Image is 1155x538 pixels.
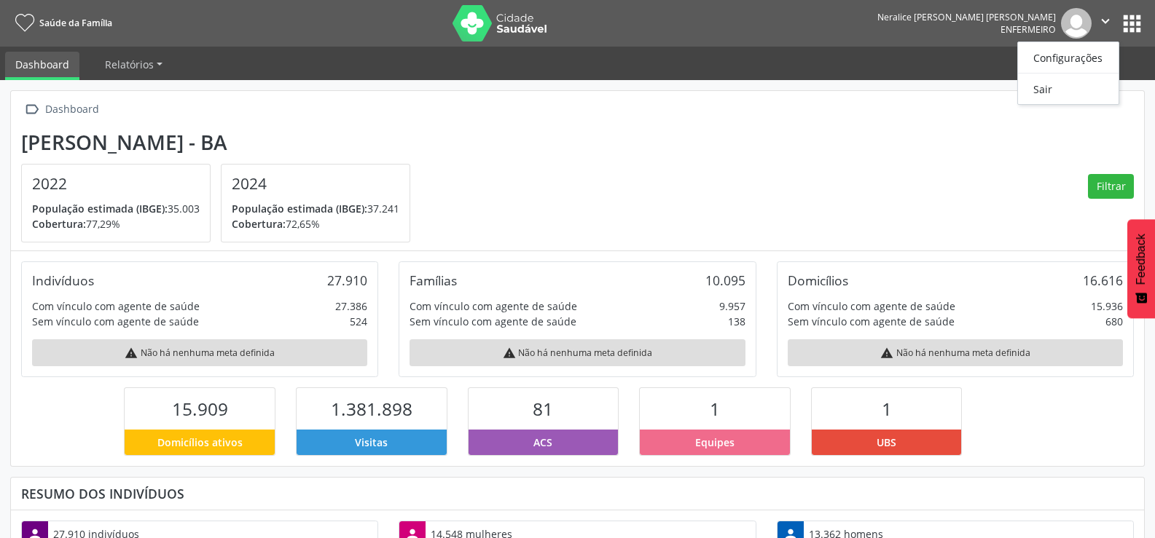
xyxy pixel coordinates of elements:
span: População estimada (IBGE): [32,202,168,215]
div: Com vínculo com agente de saúde [788,298,955,314]
a: Sair [1018,79,1119,99]
i: warning [880,347,893,360]
h4: 2022 [32,175,200,193]
div: Neralice [PERSON_NAME] [PERSON_NAME] [877,11,1056,23]
span: 1.381.898 [331,397,412,421]
div: 9.957 [719,298,745,314]
div: Dashboard [42,99,101,120]
span: Equipes [695,435,735,450]
div: Sem vínculo com agente de saúde [788,314,955,329]
div: 138 [728,314,745,329]
div: [PERSON_NAME] - BA [21,130,420,154]
div: 27.386 [335,298,367,314]
a:  Dashboard [21,99,101,120]
button: apps [1119,11,1145,36]
i: warning [125,347,138,360]
div: Sem vínculo com agente de saúde [410,314,576,329]
i: warning [503,347,516,360]
h4: 2024 [232,175,399,193]
p: 35.003 [32,201,200,216]
button: Filtrar [1088,174,1134,199]
span: 1 [882,397,892,421]
button: Feedback - Mostrar pesquisa [1127,219,1155,318]
div: 15.936 [1091,298,1123,314]
span: 15.909 [172,397,228,421]
span: Relatórios [105,58,154,71]
span: Feedback [1135,234,1148,285]
div: Resumo dos indivíduos [21,486,1134,502]
div: 680 [1105,314,1123,329]
span: Cobertura: [232,217,286,231]
span: ACS [533,435,552,450]
div: 524 [350,314,367,329]
div: 16.616 [1083,272,1123,288]
p: 37.241 [232,201,399,216]
span: População estimada (IBGE): [232,202,367,215]
div: Indivíduos [32,272,94,288]
i:  [21,99,42,120]
button:  [1092,8,1119,39]
div: Com vínculo com agente de saúde [32,298,200,314]
span: Visitas [355,435,388,450]
span: Saúde da Família [39,17,112,29]
ul:  [1017,41,1119,105]
span: UBS [877,435,896,450]
a: Configurações [1018,47,1119,68]
div: 10.095 [705,272,745,288]
div: Sem vínculo com agente de saúde [32,314,199,329]
span: Cobertura: [32,217,86,231]
div: Com vínculo com agente de saúde [410,298,577,314]
a: Relatórios [95,52,173,77]
div: Domicílios [788,272,848,288]
span: Domicílios ativos [157,435,243,450]
p: 72,65% [232,216,399,232]
i:  [1097,13,1113,29]
p: 77,29% [32,216,200,232]
span: 1 [710,397,720,421]
span: Enfermeiro [1001,23,1056,36]
img: img [1061,8,1092,39]
a: Dashboard [5,52,79,80]
div: 27.910 [327,272,367,288]
div: Não há nenhuma meta definida [32,339,367,366]
div: Famílias [410,272,457,288]
div: Não há nenhuma meta definida [788,339,1123,366]
span: 81 [533,397,553,421]
div: Não há nenhuma meta definida [410,339,745,366]
a: Saúde da Família [10,11,112,35]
